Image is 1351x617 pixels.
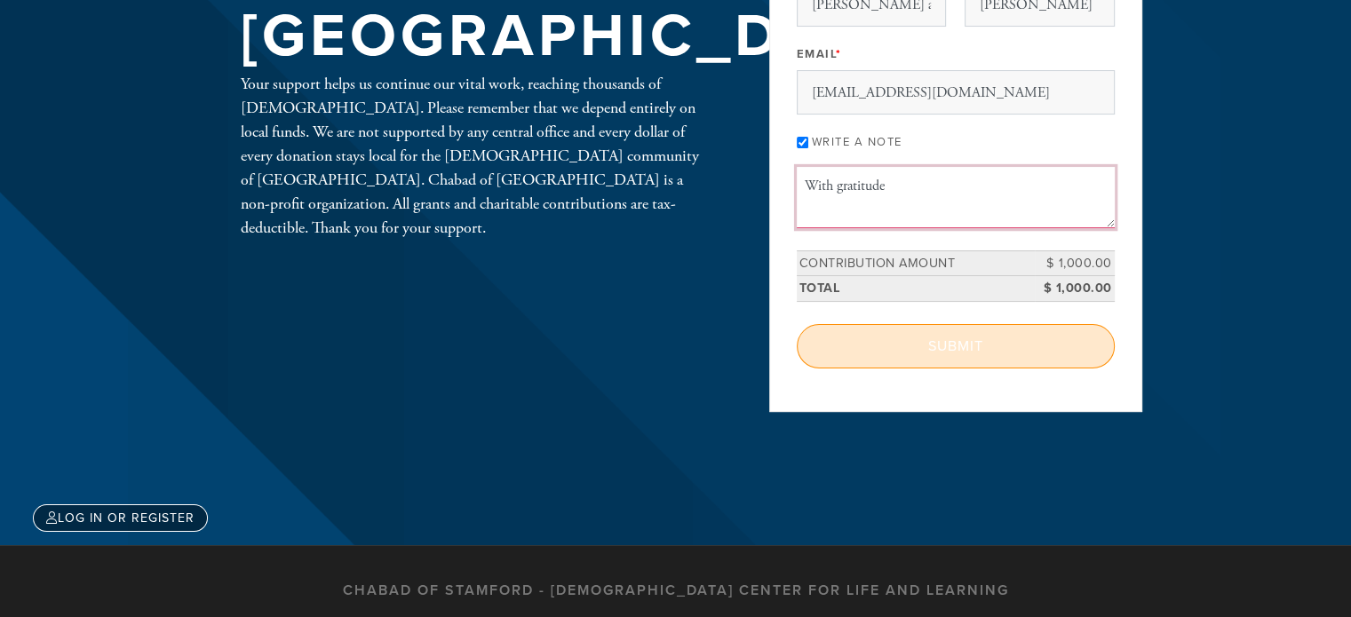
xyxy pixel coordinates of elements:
[797,46,842,62] label: Email
[1035,276,1115,302] td: $ 1,000.00
[797,276,1035,302] td: Total
[797,250,1035,276] td: Contribution Amount
[241,72,711,240] div: Your support helps us continue our vital work, reaching thousands of [DEMOGRAPHIC_DATA]. Please r...
[797,324,1115,368] input: Submit
[812,135,902,149] label: Write a note
[836,47,842,61] span: This field is required.
[33,504,208,532] a: Log in or register
[1035,250,1115,276] td: $ 1,000.00
[343,582,1009,599] h3: CHABAD OF STAMFORD - [DEMOGRAPHIC_DATA] CENTER FOR LIFE AND LEARNING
